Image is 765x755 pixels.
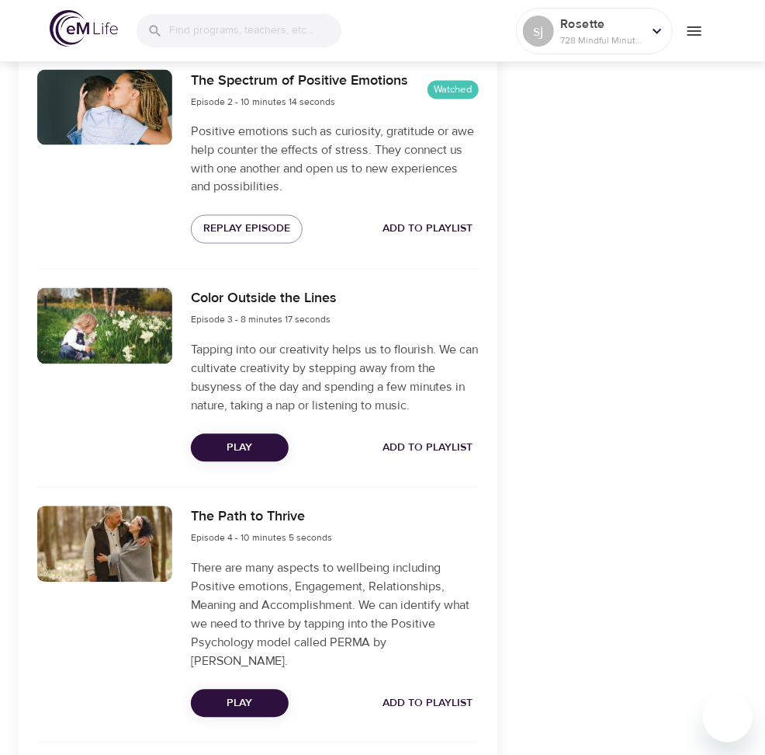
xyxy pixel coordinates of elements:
[191,70,408,92] h6: The Spectrum of Positive Emotions
[523,16,554,47] div: sj
[673,9,715,52] button: menu
[376,215,479,244] button: Add to Playlist
[191,341,479,416] p: Tapping into our creativity helps us to flourish. We can cultivate creativity by stepping away fr...
[191,506,332,529] h6: The Path to Thrive
[50,10,118,47] img: logo
[191,532,332,545] span: Episode 4 - 10 minutes 5 seconds
[376,690,479,718] button: Add to Playlist
[191,559,479,671] p: There are many aspects to wellbeing including Positive emotions, Engagement, Relationships, Meani...
[382,439,472,458] span: Add to Playlist
[191,690,289,718] button: Play
[203,439,276,458] span: Play
[376,434,479,463] button: Add to Playlist
[203,694,276,714] span: Play
[560,15,642,33] p: Rosette
[191,122,479,197] p: Positive emotions such as curiosity, gratitude or awe help counter the effects of stress. They co...
[191,314,331,326] span: Episode 3 - 8 minutes 17 seconds
[191,288,337,311] h6: Color Outside the Lines
[169,14,341,47] input: Find programs, teachers, etc...
[203,220,290,239] span: Replay Episode
[191,215,303,244] button: Replay Episode
[191,434,289,463] button: Play
[560,33,642,47] p: 728 Mindful Minutes
[703,693,753,743] iframe: Button to launch messaging window
[382,220,472,239] span: Add to Playlist
[427,82,479,97] span: Watched
[382,694,472,714] span: Add to Playlist
[191,96,335,108] span: Episode 2 - 10 minutes 14 seconds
